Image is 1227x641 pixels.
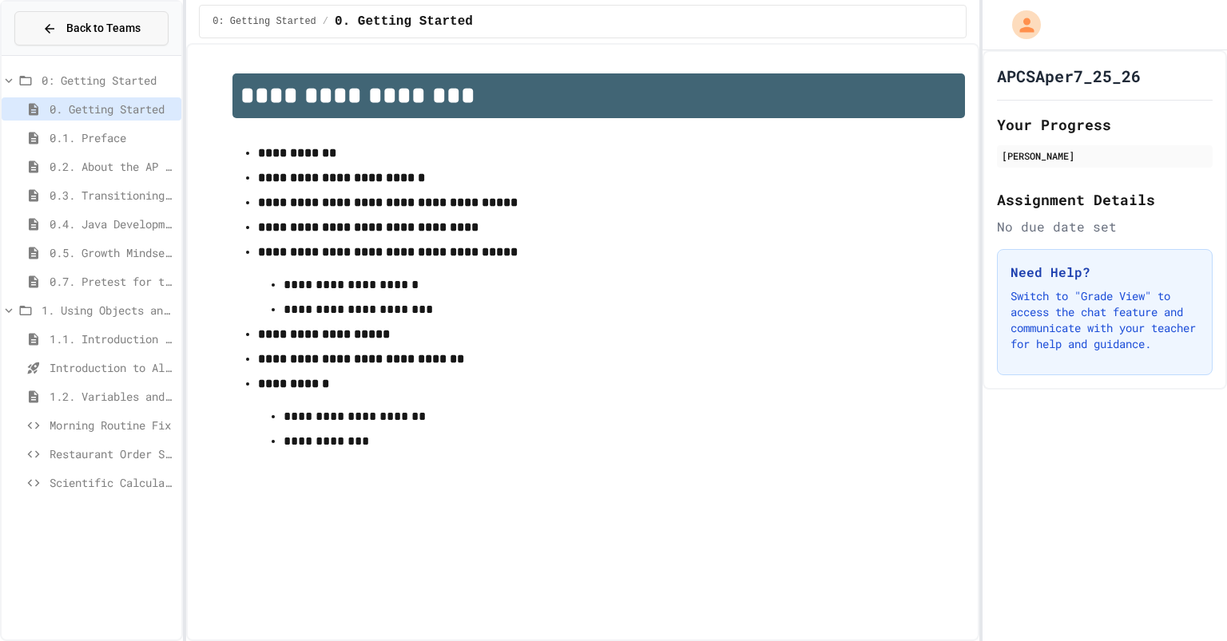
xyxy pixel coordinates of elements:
[50,129,175,146] span: 0.1. Preface
[50,187,175,204] span: 0.3. Transitioning from AP CSP to AP CSA
[997,65,1141,87] h1: APCSAper7_25_26
[50,417,175,433] span: Morning Routine Fix
[42,302,175,319] span: 1. Using Objects and Methods
[1002,148,1208,163] div: [PERSON_NAME]
[50,330,175,347] span: 1.1. Introduction to Algorithms, Programming, and Compilers
[323,15,328,28] span: /
[50,216,175,232] span: 0.4. Java Development Environments
[995,6,1045,43] div: My Account
[997,217,1213,236] div: No due date set
[997,188,1213,211] h2: Assignment Details
[335,12,473,31] span: 0. Getting Started
[50,158,175,175] span: 0.2. About the AP CSA Exam
[50,273,175,290] span: 0.7. Pretest for the AP CSA Exam
[1011,263,1199,282] h3: Need Help?
[42,72,175,89] span: 0: Getting Started
[212,15,316,28] span: 0: Getting Started
[66,20,141,37] span: Back to Teams
[50,388,175,405] span: 1.2. Variables and Data Types
[50,244,175,261] span: 0.5. Growth Mindset and Pair Programming
[50,359,175,376] span: Introduction to Algorithms, Programming, and Compilers
[50,445,175,462] span: Restaurant Order System
[997,113,1213,136] h2: Your Progress
[14,11,169,46] button: Back to Teams
[50,474,175,491] span: Scientific Calculator
[50,101,175,117] span: 0. Getting Started
[1011,288,1199,352] p: Switch to "Grade View" to access the chat feature and communicate with your teacher for help and ...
